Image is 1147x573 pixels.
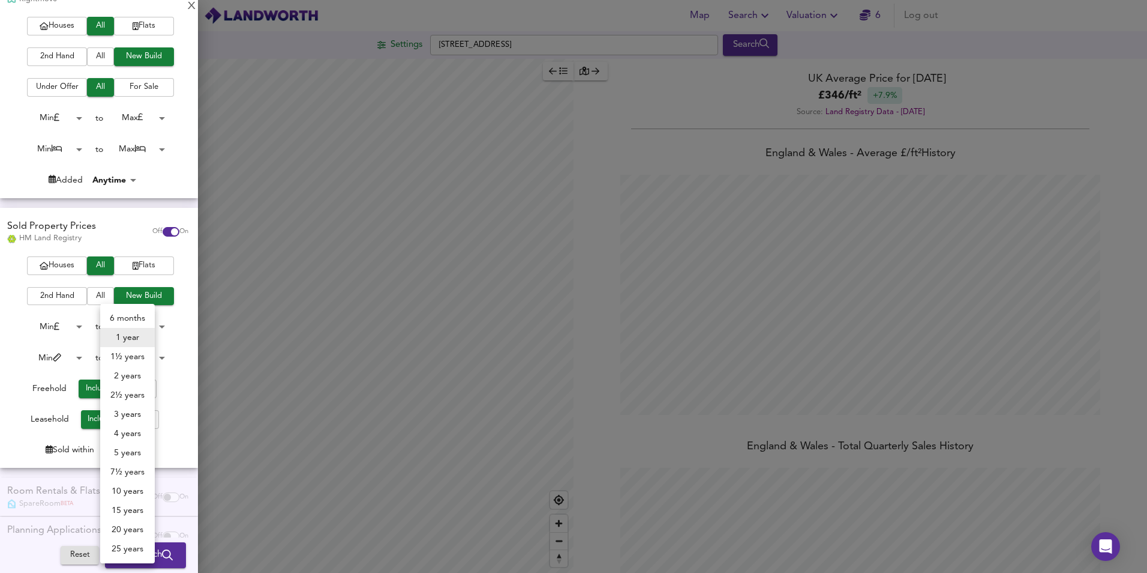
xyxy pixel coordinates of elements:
[100,386,155,405] li: 2½ years
[100,539,155,559] li: 25 years
[100,462,155,482] li: 7½ years
[100,347,155,366] li: 1½ years
[100,482,155,501] li: 10 years
[100,405,155,424] li: 3 years
[100,424,155,443] li: 4 years
[100,366,155,386] li: 2 years
[100,501,155,520] li: 15 years
[100,328,155,347] li: 1 year
[100,309,155,328] li: 6 months
[1091,532,1120,561] div: Open Intercom Messenger
[100,443,155,462] li: 5 years
[100,520,155,539] li: 20 years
